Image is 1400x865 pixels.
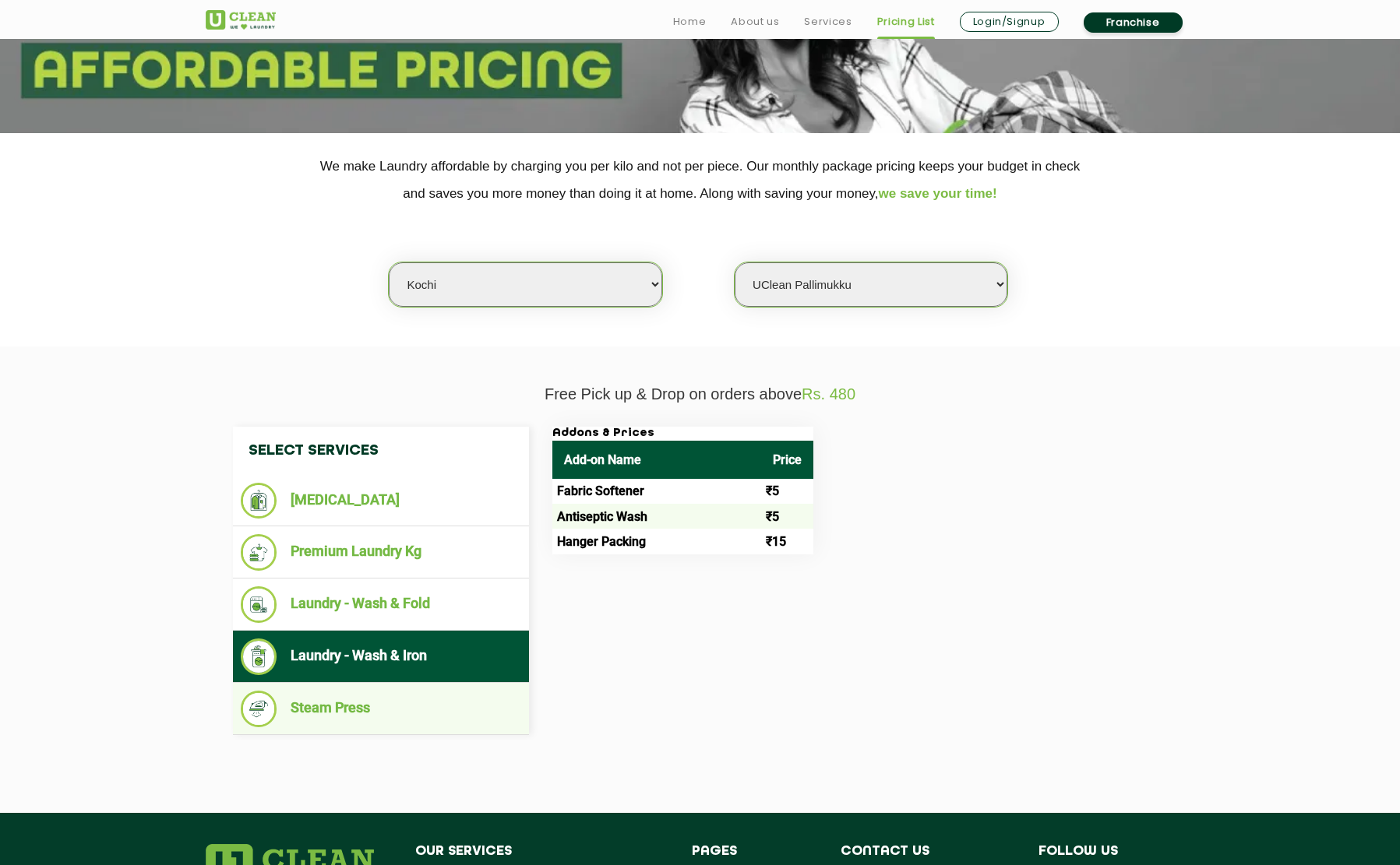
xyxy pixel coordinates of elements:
td: ₹5 [761,504,813,529]
p: Free Pick up & Drop on orders above [206,385,1195,403]
img: Dry Cleaning [241,483,277,519]
p: We make Laundry affordable by charging you per kilo and not per piece. Our monthly package pricin... [206,153,1195,207]
li: Premium Laundry Kg [241,534,521,571]
th: Add-on Name [552,441,761,479]
li: Laundry - Wash & Fold [241,586,521,623]
a: Franchise [1084,12,1183,33]
td: ₹5 [761,479,813,504]
img: Steam Press [241,691,277,727]
li: Laundry - Wash & Iron [241,638,521,675]
img: Laundry - Wash & Fold [241,586,277,623]
span: we save your time! [879,186,997,201]
span: Rs. 480 [802,385,855,403]
h4: Select Services [233,427,529,475]
a: Home [673,12,707,31]
td: Fabric Softener [552,479,761,504]
td: ₹15 [761,529,813,554]
img: Premium Laundry Kg [241,534,277,571]
li: Steam Press [241,691,521,727]
h3: Addons & Prices [552,427,813,441]
li: [MEDICAL_DATA] [241,483,521,519]
td: Hanger Packing [552,529,761,554]
a: About us [731,12,779,31]
a: Pricing List [877,12,935,31]
img: UClean Laundry and Dry Cleaning [206,10,276,30]
img: Laundry - Wash & Iron [241,638,277,675]
a: Login/Signup [960,12,1059,32]
td: Antiseptic Wash [552,504,761,529]
th: Price [761,441,813,479]
a: Services [804,12,852,31]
